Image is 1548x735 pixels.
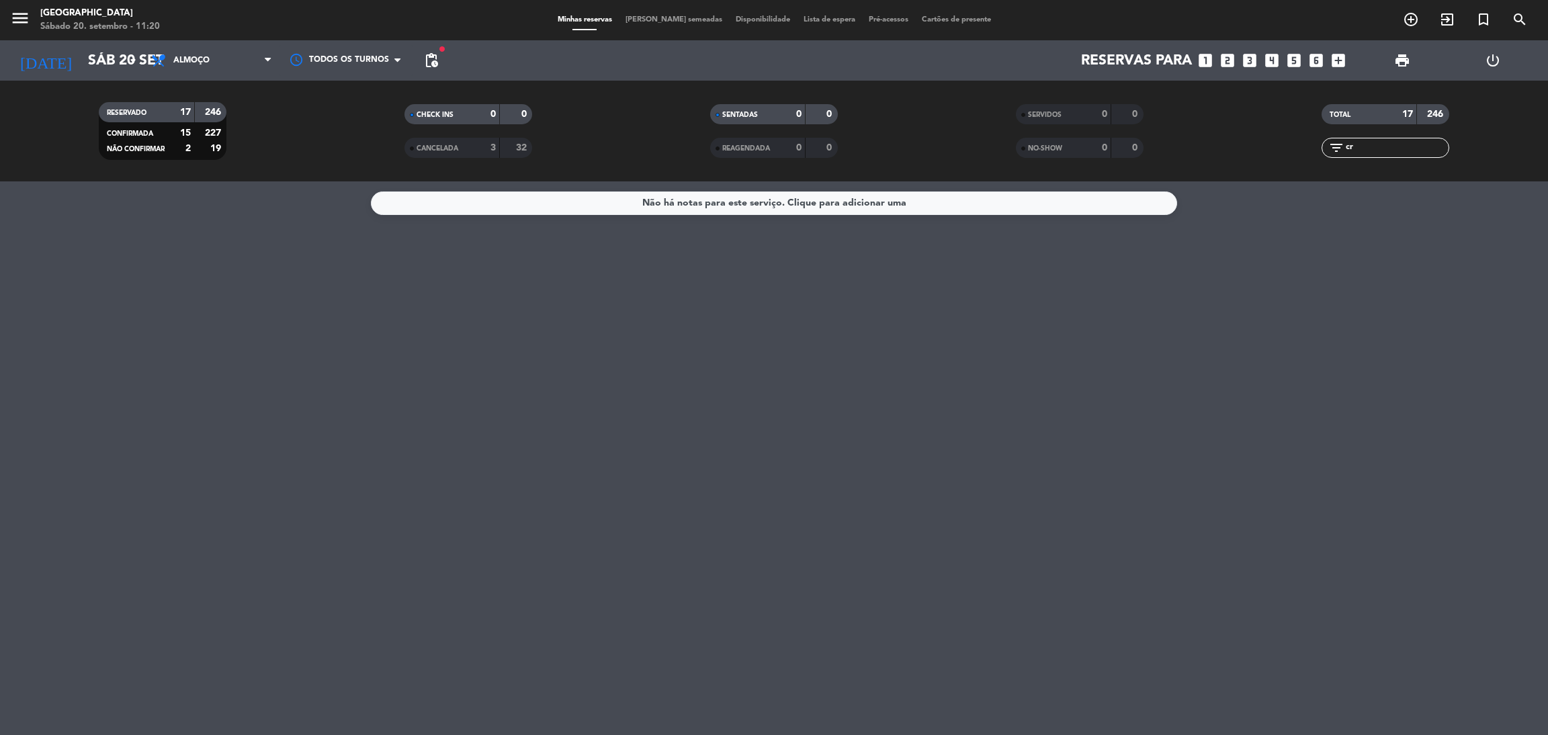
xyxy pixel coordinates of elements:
span: Almoço [173,56,210,65]
strong: 0 [1102,110,1107,119]
div: Sábado 20. setembro - 11:20 [40,20,160,34]
i: looks_5 [1285,52,1303,69]
span: RESERVADO [107,110,146,116]
span: CONFIRMADA [107,130,153,137]
strong: 0 [796,110,802,119]
span: Pré-acessos [862,16,915,24]
strong: 2 [185,144,191,153]
i: add_box [1330,52,1347,69]
div: LOG OUT [1447,40,1538,81]
span: Reservas para [1081,52,1192,69]
div: [GEOGRAPHIC_DATA] [40,7,160,20]
i: looks_one [1197,52,1214,69]
i: looks_two [1219,52,1236,69]
span: TOTAL [1330,112,1350,118]
i: menu [10,8,30,28]
strong: 246 [205,107,224,117]
span: Disponibilidade [729,16,797,24]
i: search [1512,11,1528,28]
span: SENTADAS [722,112,758,118]
span: CHECK INS [417,112,454,118]
i: looks_6 [1307,52,1325,69]
strong: 32 [516,143,529,153]
i: power_settings_new [1485,52,1501,69]
span: CANCELADA [417,145,458,152]
i: looks_3 [1241,52,1258,69]
strong: 246 [1427,110,1446,119]
i: arrow_drop_down [125,52,141,69]
button: menu [10,8,30,33]
span: Minhas reservas [551,16,619,24]
span: SERVIDOS [1028,112,1062,118]
strong: 0 [521,110,529,119]
span: NÃO CONFIRMAR [107,146,165,153]
i: filter_list [1328,140,1344,156]
strong: 0 [1132,110,1140,119]
i: add_circle_outline [1403,11,1419,28]
span: Lista de espera [797,16,862,24]
i: exit_to_app [1439,11,1455,28]
strong: 0 [826,143,834,153]
span: REAGENDADA [722,145,770,152]
strong: 0 [1102,143,1107,153]
div: Não há notas para este serviço. Clique para adicionar uma [642,196,906,211]
i: looks_4 [1263,52,1281,69]
strong: 0 [490,110,496,119]
strong: 0 [826,110,834,119]
span: pending_actions [423,52,439,69]
strong: 17 [180,107,191,117]
strong: 0 [1132,143,1140,153]
strong: 0 [796,143,802,153]
span: print [1394,52,1410,69]
i: [DATE] [10,46,81,75]
strong: 3 [490,143,496,153]
strong: 15 [180,128,191,138]
span: [PERSON_NAME] semeadas [619,16,729,24]
span: fiber_manual_record [438,45,446,53]
strong: 227 [205,128,224,138]
span: Cartões de presente [915,16,998,24]
strong: 19 [210,144,224,153]
i: turned_in_not [1475,11,1492,28]
strong: 17 [1402,110,1413,119]
input: Filtrar por nome... [1344,140,1449,155]
span: NO-SHOW [1028,145,1062,152]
